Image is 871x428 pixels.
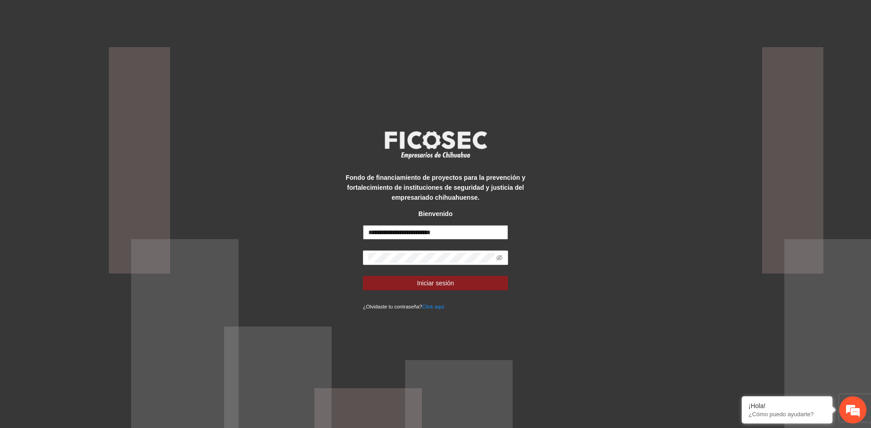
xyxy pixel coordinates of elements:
[418,210,452,217] strong: Bienvenido
[749,411,826,418] p: ¿Cómo puedo ayudarte?
[346,174,525,201] strong: Fondo de financiamiento de proyectos para la prevención y fortalecimiento de instituciones de seg...
[496,255,503,261] span: eye-invisible
[417,278,454,288] span: Iniciar sesión
[379,128,492,162] img: logo
[363,304,444,309] small: ¿Olvidaste tu contraseña?
[749,402,826,409] div: ¡Hola!
[422,304,445,309] a: Click aqui
[363,276,508,290] button: Iniciar sesión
